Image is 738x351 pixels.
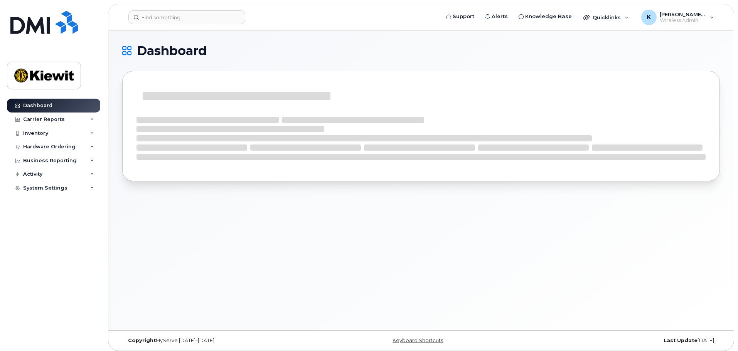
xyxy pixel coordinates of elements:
div: MyServe [DATE]–[DATE] [122,338,322,344]
div: [DATE] [521,338,720,344]
strong: Copyright [128,338,156,343]
strong: Last Update [664,338,698,343]
span: Dashboard [137,45,207,57]
a: Keyboard Shortcuts [393,338,443,343]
